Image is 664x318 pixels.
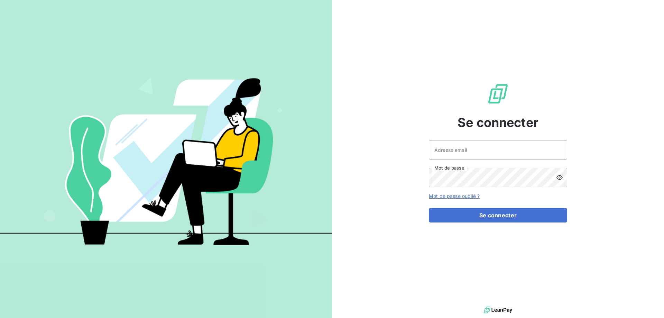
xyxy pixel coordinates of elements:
[458,113,538,132] span: Se connecter
[429,193,480,199] a: Mot de passe oublié ?
[484,305,512,315] img: logo
[429,208,567,222] button: Se connecter
[429,140,567,160] input: placeholder
[487,83,509,105] img: Logo LeanPay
